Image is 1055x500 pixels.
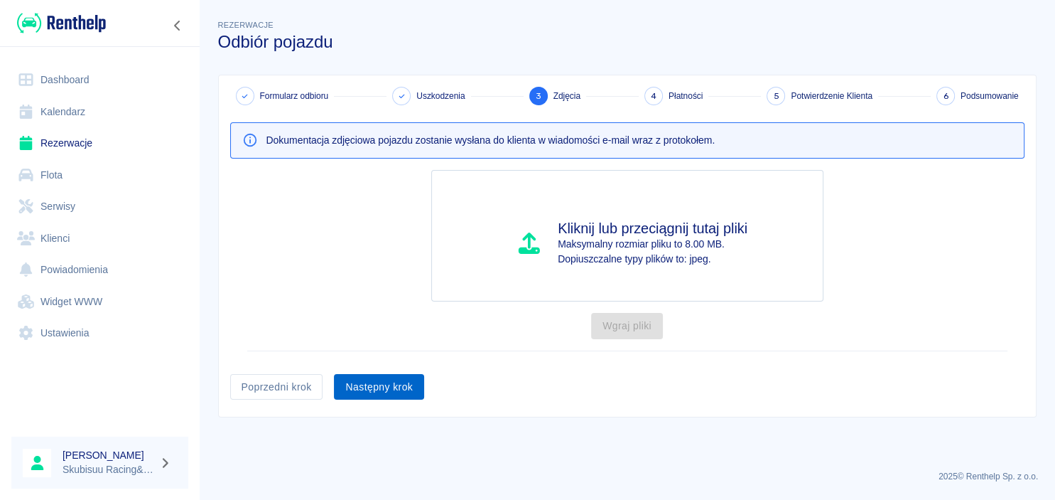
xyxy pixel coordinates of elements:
[558,237,747,252] p: Maksymalny rozmiar pliku to 8.00 MB.
[11,127,188,159] a: Rezerwacje
[553,90,580,102] span: Zdjęcia
[230,374,323,400] button: Poprzedni krok
[11,11,106,35] a: Renthelp logo
[558,220,747,237] h4: Kliknij lub przeciągnij tutaj pliki
[651,89,656,104] span: 4
[558,252,747,267] p: Dopiuszczalne typy plików to: jpeg.
[773,89,779,104] span: 5
[218,21,274,29] span: Rezerwacje
[11,286,188,318] a: Widget WWW
[943,89,948,104] span: 6
[11,64,188,96] a: Dashboard
[11,159,188,191] a: Flota
[63,462,153,477] p: Skubisuu Racing&Rent
[11,254,188,286] a: Powiadomienia
[63,448,153,462] h6: [PERSON_NAME]
[167,16,188,35] button: Zwiń nawigację
[416,90,465,102] span: Uszkodzenia
[961,90,1019,102] span: Podsumowanie
[536,89,541,104] span: 3
[669,90,703,102] span: Płatności
[216,470,1038,483] p: 2025 © Renthelp Sp. z o.o.
[11,317,188,349] a: Ustawienia
[266,133,715,148] p: Dokumentacja zdjęciowa pojazdu zostanie wysłana do klienta w wiadomości e-mail wraz z protokołem.
[334,374,424,400] button: Następny krok
[260,90,329,102] span: Formularz odbioru
[11,223,188,255] a: Klienci
[218,32,1037,52] h3: Odbiór pojazdu
[791,90,872,102] span: Potwierdzenie Klienta
[11,191,188,223] a: Serwisy
[17,11,106,35] img: Renthelp logo
[11,96,188,128] a: Kalendarz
